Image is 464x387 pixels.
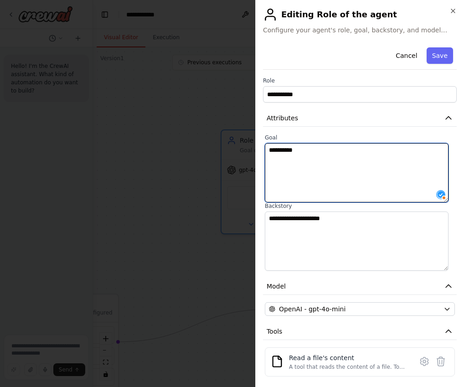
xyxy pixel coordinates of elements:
label: Role [263,77,457,84]
button: Cancel [390,47,423,64]
span: OpenAI - gpt-4o-mini [279,304,345,314]
button: OpenAI - gpt-4o-mini [265,302,455,316]
div: Read a file's content [289,353,407,362]
span: Tools [267,327,283,336]
button: Attributes [263,110,457,127]
button: Save [427,47,453,64]
label: Backstory [265,202,455,210]
h2: Editing Role of the agent [263,7,457,22]
button: Model [263,278,457,295]
span: Configure your agent's role, goal, backstory, and model settings. [263,26,457,35]
button: Configure tool [416,353,433,370]
img: FileReadTool [271,355,284,368]
div: A tool that reads the content of a file. To use this tool, provide a 'file_path' parameter with t... [289,363,407,371]
label: Goal [265,134,455,141]
button: Delete tool [433,353,449,370]
span: Model [267,282,286,291]
button: Tools [263,323,457,340]
span: Attributes [267,114,298,123]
